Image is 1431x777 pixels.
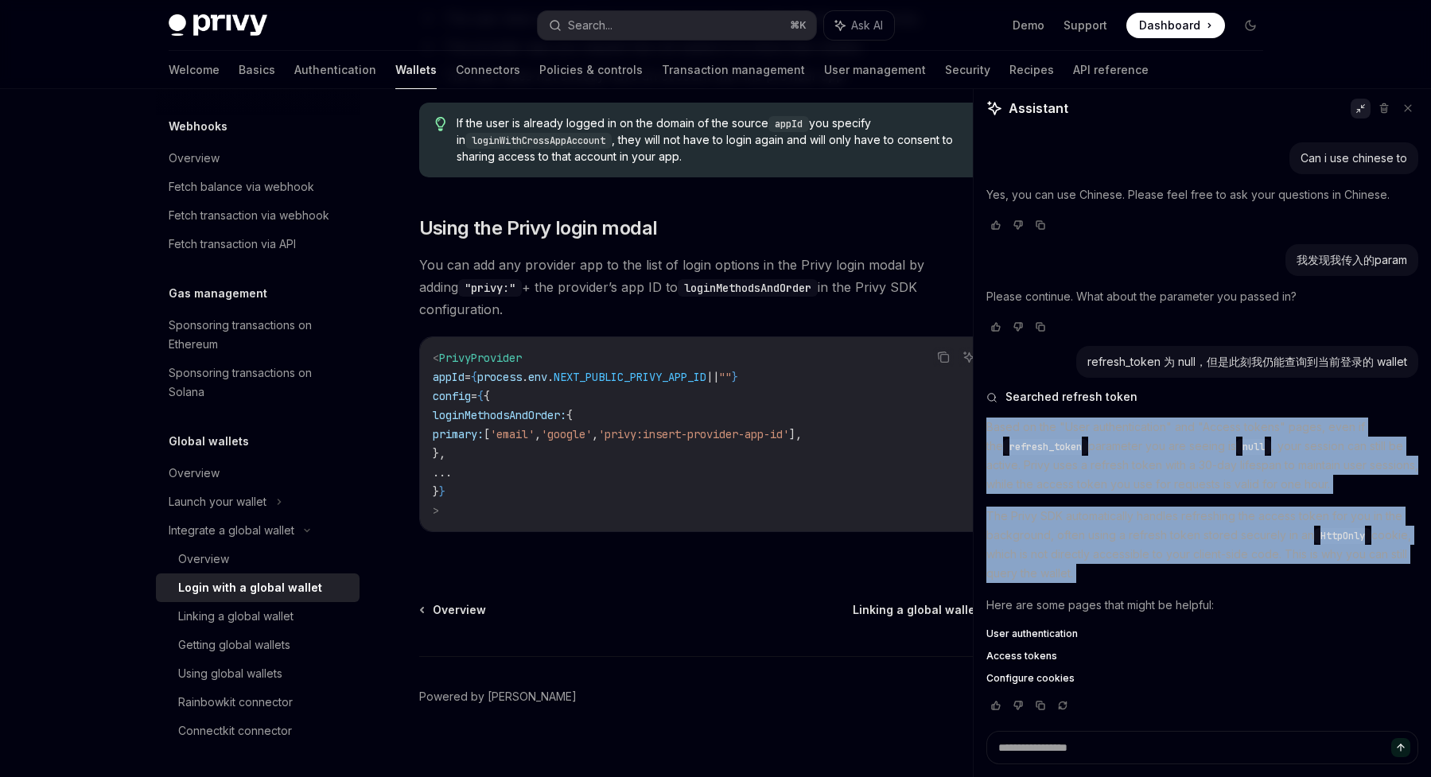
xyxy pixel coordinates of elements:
a: Demo [1013,17,1044,33]
a: Wallets [395,51,437,89]
span: loginMethodsAndOrder: [433,408,566,422]
span: config [433,389,471,403]
a: Support [1064,17,1107,33]
span: User authentication [986,627,1078,640]
div: Sponsoring transactions on Solana [169,363,350,402]
div: Search... [568,16,612,35]
span: || [706,370,719,384]
div: Fetch transaction via webhook [169,206,329,225]
a: Powered by [PERSON_NAME] [419,689,577,705]
span: } [732,370,738,384]
p: Based on the "User authentication" and "Access tokens" pages, even if the parameter you are seein... [986,418,1418,494]
a: Policies & controls [539,51,643,89]
button: Send message [1391,738,1410,757]
a: Linking a global wallet [156,602,360,631]
div: Integrate a global wallet [169,521,294,540]
p: Yes, you can use Chinese. Please feel free to ask your questions in Chinese. [986,185,1418,204]
a: Sponsoring transactions on Ethereum [156,311,360,359]
div: Sponsoring transactions on Ethereum [169,316,350,354]
a: Using global wallets [156,659,360,688]
span: , [592,427,598,441]
h5: Webhooks [169,117,227,136]
a: Recipes [1009,51,1054,89]
div: Getting global wallets [178,635,290,655]
div: Fetch balance via webhook [169,177,314,196]
button: Toggle dark mode [1238,13,1263,38]
span: You can add any provider app to the list of login options in the Privy login modal by adding + th... [419,254,993,321]
span: Access tokens [986,650,1057,662]
a: User management [824,51,926,89]
span: 'google' [541,427,592,441]
a: Overview [156,144,360,173]
span: > [433,503,439,518]
p: Here are some pages that might be helpful: [986,596,1418,615]
p: Please continue. What about the parameter you passed in? [986,287,1418,306]
span: [ [484,427,490,441]
code: appId [768,116,809,132]
span: { [471,370,477,384]
span: NEXT_PUBLIC_PRIVY_APP_ID [554,370,706,384]
span: If the user is already logged in on the domain of the source you specify in , they will not have ... [457,115,976,165]
button: Ask AI [959,347,979,367]
span: { [566,408,573,422]
div: Using global wallets [178,664,282,683]
a: Connectors [456,51,520,89]
a: Fetch transaction via webhook [156,201,360,230]
span: 'privy:insert-provider-app-id' [598,427,789,441]
span: Dashboard [1139,17,1200,33]
button: Searched refresh token [986,389,1418,405]
span: 'email' [490,427,535,441]
span: Assistant [1009,99,1068,118]
a: Linking a global wallet [853,602,991,618]
span: "" [719,370,732,384]
div: Overview [169,149,220,168]
span: ... [433,465,452,480]
div: Login with a global wallet [178,578,322,597]
a: Access tokens [986,650,1418,662]
a: Security [945,51,990,89]
a: Overview [156,545,360,573]
span: ], [789,427,802,441]
a: Authentication [294,51,376,89]
a: Transaction management [662,51,805,89]
span: Using the Privy login modal [419,216,658,241]
span: = [471,389,477,403]
a: Welcome [169,51,220,89]
a: Fetch balance via webhook [156,173,360,201]
span: Overview [433,602,486,618]
span: } [433,484,439,499]
div: Linking a global wallet [178,607,294,626]
span: ⌘ K [790,19,807,32]
a: Rainbowkit connector [156,688,360,717]
a: API reference [1073,51,1149,89]
svg: Tip [435,117,446,131]
button: Copy the contents from the code block [933,347,954,367]
div: Overview [169,464,220,483]
span: < [433,351,439,365]
a: Sponsoring transactions on Solana [156,359,360,406]
span: { [484,389,490,403]
img: dark logo [169,14,267,37]
span: env [528,370,547,384]
span: Searched refresh token [1005,389,1137,405]
div: 我发现我传入的param [1297,252,1407,268]
div: Rainbowkit connector [178,693,293,712]
span: PrivyProvider [439,351,522,365]
a: Overview [156,459,360,488]
a: Fetch transaction via API [156,230,360,258]
div: Overview [178,550,229,569]
span: { [477,389,484,403]
span: refresh_token [1009,441,1082,453]
a: Connectkit connector [156,717,360,745]
div: Connectkit connector [178,721,292,740]
span: . [522,370,528,384]
span: appId [433,370,465,384]
a: User authentication [986,627,1418,640]
span: null [1242,441,1265,453]
a: Configure cookies [986,672,1418,685]
h5: Gas management [169,284,267,303]
p: The Privy SDK automatically handles refreshing the access token for you in the background, often ... [986,507,1418,583]
code: loginWithCrossAppAccount [465,133,612,149]
a: Overview [421,602,486,618]
a: Login with a global wallet [156,573,360,602]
